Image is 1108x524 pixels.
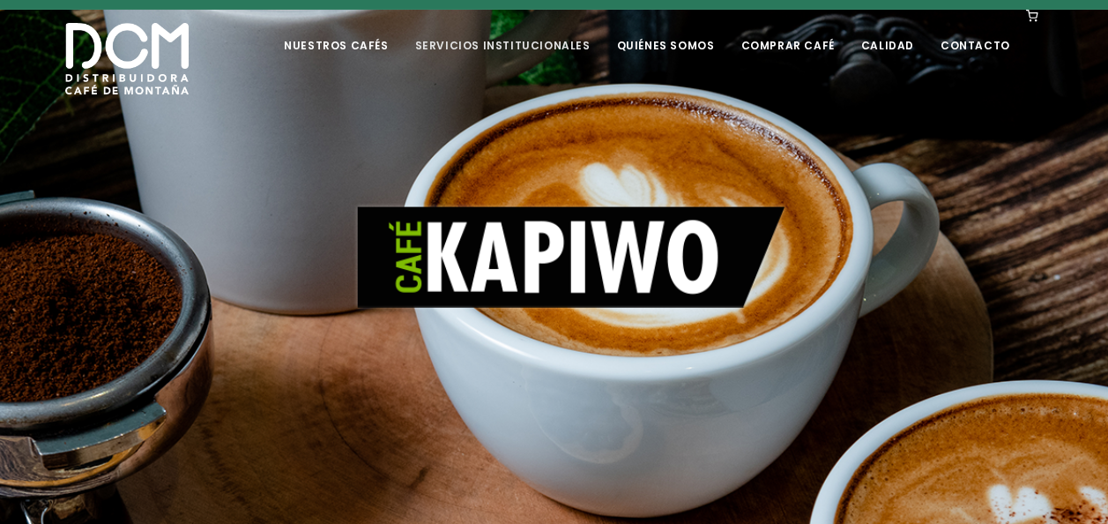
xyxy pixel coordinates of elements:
[404,11,600,53] a: Servicios Institucionales
[930,11,1021,53] a: Contacto
[273,11,398,53] a: Nuestros Cafés
[850,11,924,53] a: Calidad
[606,11,725,53] a: Quiénes Somos
[730,11,844,53] a: Comprar Café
